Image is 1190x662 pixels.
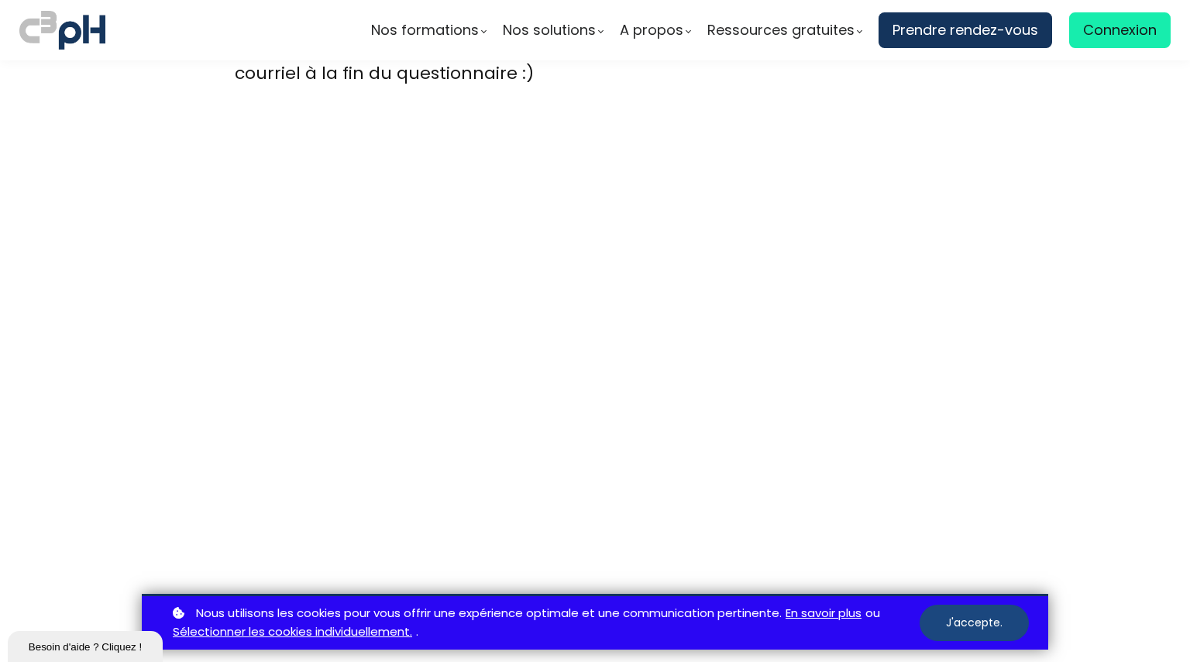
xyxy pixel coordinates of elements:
[8,628,166,662] iframe: chat widget
[620,19,683,42] span: A propos
[1083,19,1157,42] span: Connexion
[879,12,1052,48] a: Prendre rendez-vous
[19,8,105,53] img: logo C3PH
[371,19,479,42] span: Nos formations
[786,604,862,623] a: En savoir plus
[169,604,920,643] p: ou .
[1069,12,1171,48] a: Connexion
[707,19,855,42] span: Ressources gratuites
[503,19,596,42] span: Nos solutions
[196,604,782,623] span: Nous utilisons les cookies pour vous offrir une expérience optimale et une communication pertinente.
[920,605,1029,641] button: J'accepte.
[173,623,412,642] a: Sélectionner les cookies individuellement.
[892,19,1038,42] span: Prendre rendez-vous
